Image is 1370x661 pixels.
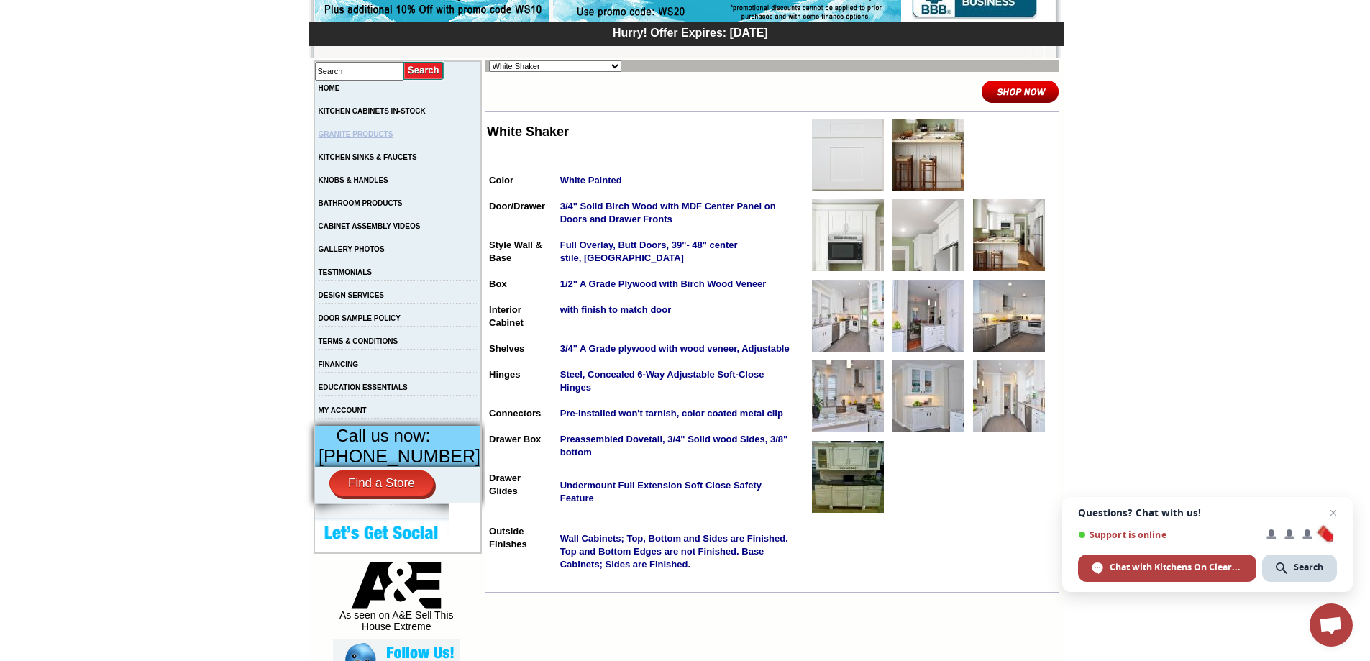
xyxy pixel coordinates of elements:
[487,124,803,140] h2: White Shaker
[1310,603,1353,647] div: Open chat
[560,278,767,289] strong: 1/2" A Grade Plywood with Birch Wood Veneer
[489,343,524,354] span: Shelves
[560,240,738,263] strong: Full Overlay, Butt Doors, 39"- 48" center stile, [GEOGRAPHIC_DATA]
[489,473,521,496] span: Drawer Glides
[489,278,507,289] span: Box
[319,291,385,299] a: DESIGN SERVICES
[319,446,480,466] span: [PHONE_NUMBER]
[319,245,385,253] a: GALLERY PHOTOS
[489,175,513,186] span: Color
[1078,555,1256,582] div: Chat with Kitchens On Clearance
[319,107,426,115] a: KITCHEN CABINETS IN-STOCK
[489,201,545,211] span: Door/Drawer
[316,24,1064,40] div: Hurry! Offer Expires: [DATE]
[1294,561,1323,574] span: Search
[489,434,541,445] span: Drawer Box
[333,562,460,639] div: As seen on A&E Sell This House Extreme
[319,268,372,276] a: TESTIMONIALS
[560,304,672,315] strong: with finish to match door
[319,383,408,391] a: EDUCATION ESSENTIALS
[319,153,417,161] a: KITCHEN SINKS & FAUCETS
[489,408,541,419] span: Connectors
[560,175,622,186] strong: White Painted
[560,480,762,503] span: Undermount Full Extension Soft Close Safety Feature
[319,130,393,138] a: GRANITE PRODUCTS
[489,240,542,263] span: Style Wall & Base
[560,408,783,419] strong: Pre-installed won't tarnish, color coated metal clip
[489,304,524,328] span: Interior Cabinet
[319,222,421,230] a: CABINET ASSEMBLY VIDEOS
[1325,504,1342,521] span: Close chat
[560,434,788,457] strong: Preassembled Dovetail, 3/4" Solid wood Sides, 3/8" bottom
[319,406,367,414] a: MY ACCOUNT
[403,61,444,81] input: Submit
[560,533,788,570] span: Wall Cabinets; Top, Bottom and Sides are Finished. Top and Bottom Edges are not Finished. Base Ca...
[319,84,340,92] a: HOME
[489,369,520,380] span: Hinges
[319,314,401,322] a: DOOR SAMPLE POLICY
[1078,529,1256,540] span: Support is online
[560,201,776,224] strong: 3/4" Solid Birch Wood with MDF Center Panel on Doors and Drawer Fronts
[329,470,434,496] a: Find a Store
[560,369,764,393] strong: Steel, Concealed 6-Way Adjustable Soft-Close Hinges
[319,176,388,184] a: KNOBS & HANDLES
[1262,555,1337,582] div: Search
[319,199,403,207] a: BATHROOM PRODUCTS
[560,343,790,354] strong: 3/4" A Grade plywood with wood veneer, Adjustable
[1110,561,1243,574] span: Chat with Kitchens On Clearance
[489,526,527,550] span: Outside Finishes
[1078,507,1337,519] span: Questions? Chat with us!
[337,426,431,445] span: Call us now:
[319,360,359,368] a: FINANCING
[319,337,398,345] a: TERMS & CONDITIONS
